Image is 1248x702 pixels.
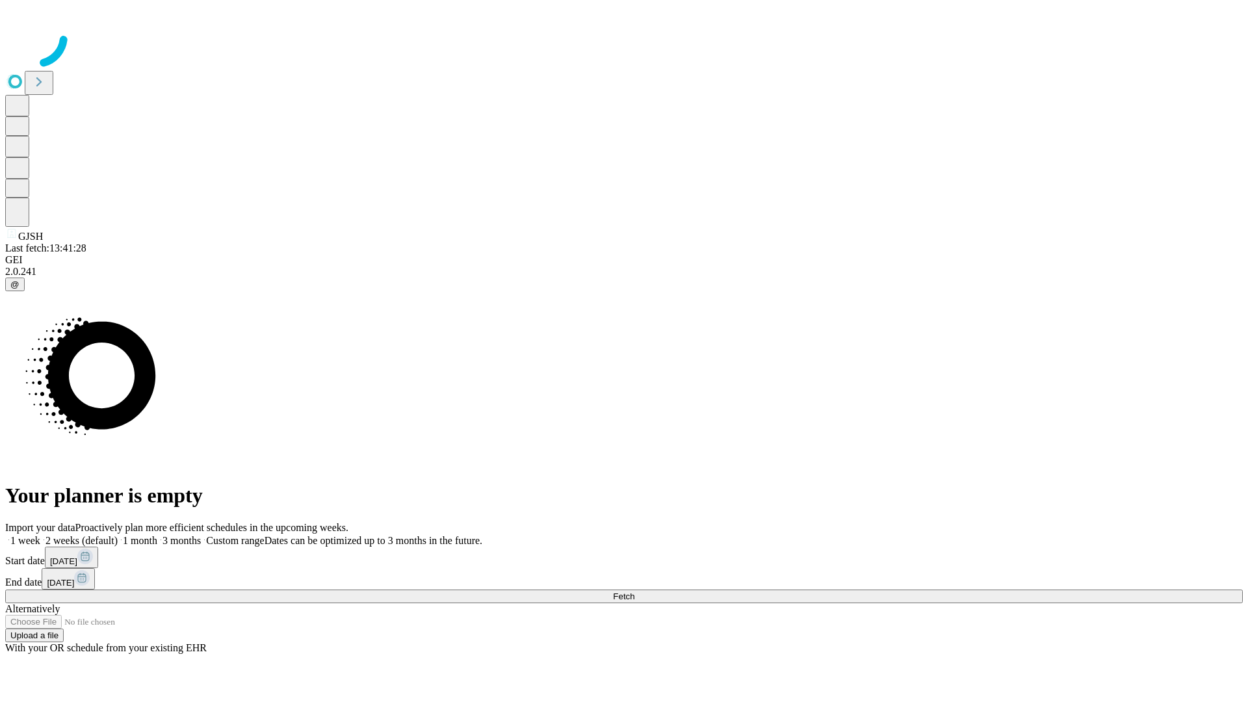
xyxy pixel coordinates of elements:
[50,556,77,566] span: [DATE]
[5,603,60,614] span: Alternatively
[265,535,482,546] span: Dates can be optimized up to 3 months in the future.
[10,535,40,546] span: 1 week
[5,266,1243,278] div: 2.0.241
[45,547,98,568] button: [DATE]
[5,590,1243,603] button: Fetch
[5,629,64,642] button: Upload a file
[5,568,1243,590] div: End date
[206,535,264,546] span: Custom range
[47,578,74,588] span: [DATE]
[10,279,19,289] span: @
[18,231,43,242] span: GJSH
[613,591,634,601] span: Fetch
[123,535,157,546] span: 1 month
[5,242,86,253] span: Last fetch: 13:41:28
[5,278,25,291] button: @
[5,522,75,533] span: Import your data
[5,254,1243,266] div: GEI
[42,568,95,590] button: [DATE]
[5,642,207,653] span: With your OR schedule from your existing EHR
[5,484,1243,508] h1: Your planner is empty
[75,522,348,533] span: Proactively plan more efficient schedules in the upcoming weeks.
[5,547,1243,568] div: Start date
[162,535,201,546] span: 3 months
[45,535,118,546] span: 2 weeks (default)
